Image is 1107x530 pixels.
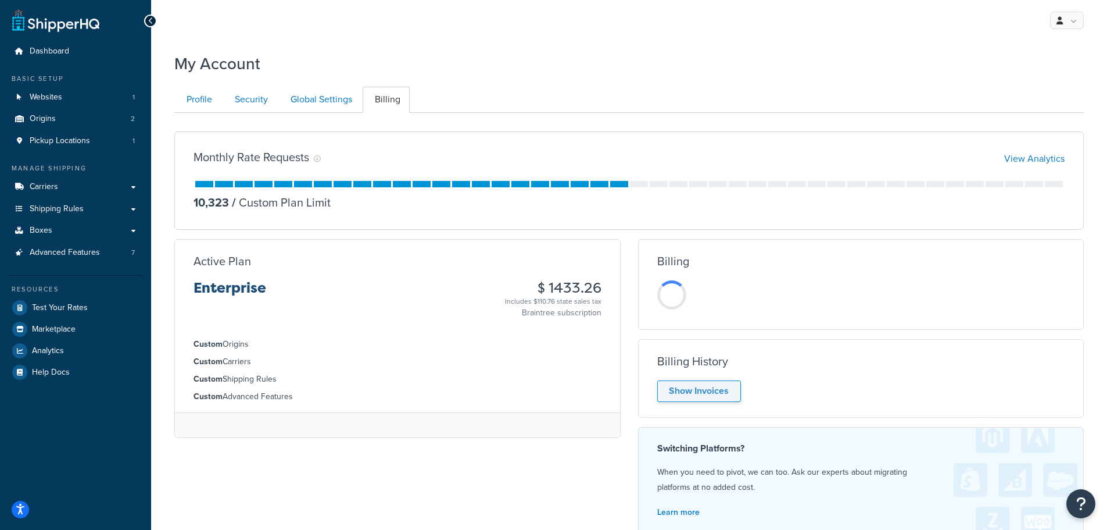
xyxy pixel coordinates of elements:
[194,390,223,403] strong: Custom
[657,255,689,268] h3: Billing
[30,47,69,56] span: Dashboard
[194,355,223,368] strong: Custom
[505,296,601,307] div: Includes $110.76 state sales tax
[194,255,251,268] h3: Active Plan
[9,163,142,173] div: Manage Shipping
[194,194,229,211] p: 10,323
[174,52,260,75] h1: My Account
[9,297,142,318] a: Test Your Rates
[278,87,361,113] a: Global Settings
[9,41,142,62] a: Dashboard
[30,114,56,124] span: Origins
[9,220,142,241] a: Boxes
[657,465,1065,495] p: When you need to pivot, we can too. Ask our experts about migrating platforms at no added cost.
[505,280,601,296] h3: $ 1433.26
[229,194,331,211] p: Custom Plan Limit
[30,182,58,192] span: Carriers
[9,319,142,340] a: Marketplace
[30,136,90,146] span: Pickup Locations
[194,390,601,403] li: Advanced Features
[505,307,601,319] p: Braintree subscription
[9,130,142,152] a: Pickup Locations 1
[194,355,601,368] li: Carriers
[657,355,728,368] h3: Billing History
[32,325,76,335] span: Marketplace
[9,130,142,152] li: Pickup Locations
[9,87,142,108] li: Websites
[9,176,142,198] a: Carriers
[9,242,142,264] a: Advanced Features 7
[194,373,223,385] strong: Custom
[30,204,84,214] span: Shipping Rules
[132,136,135,146] span: 1
[131,114,135,124] span: 2
[232,194,236,211] span: /
[132,93,135,102] span: 1
[9,284,142,294] div: Resources
[194,151,309,163] h3: Monthly Rate Requests
[657,442,1065,456] h4: Switching Platforms?
[1004,152,1065,165] a: View Analytics
[9,108,142,130] a: Origins 2
[30,226,52,236] span: Boxes
[194,338,223,350] strong: Custom
[194,280,266,305] h3: Enterprise
[194,373,601,386] li: Shipping Rules
[363,87,410,113] a: Billing
[30,93,62,102] span: Websites
[9,87,142,108] a: Websites 1
[9,340,142,361] a: Analytics
[9,74,142,84] div: Basic Setup
[9,108,142,130] li: Origins
[223,87,277,113] a: Security
[9,198,142,220] a: Shipping Rules
[174,87,221,113] a: Profile
[12,9,99,32] a: ShipperHQ Home
[30,248,100,258] span: Advanced Features
[131,248,135,258] span: 7
[32,368,70,378] span: Help Docs
[657,380,741,402] a: Show Invoices
[194,338,601,351] li: Origins
[32,346,64,356] span: Analytics
[657,506,700,518] a: Learn more
[9,362,142,383] a: Help Docs
[32,303,88,313] span: Test Your Rates
[1066,489,1095,518] button: Open Resource Center
[9,242,142,264] li: Advanced Features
